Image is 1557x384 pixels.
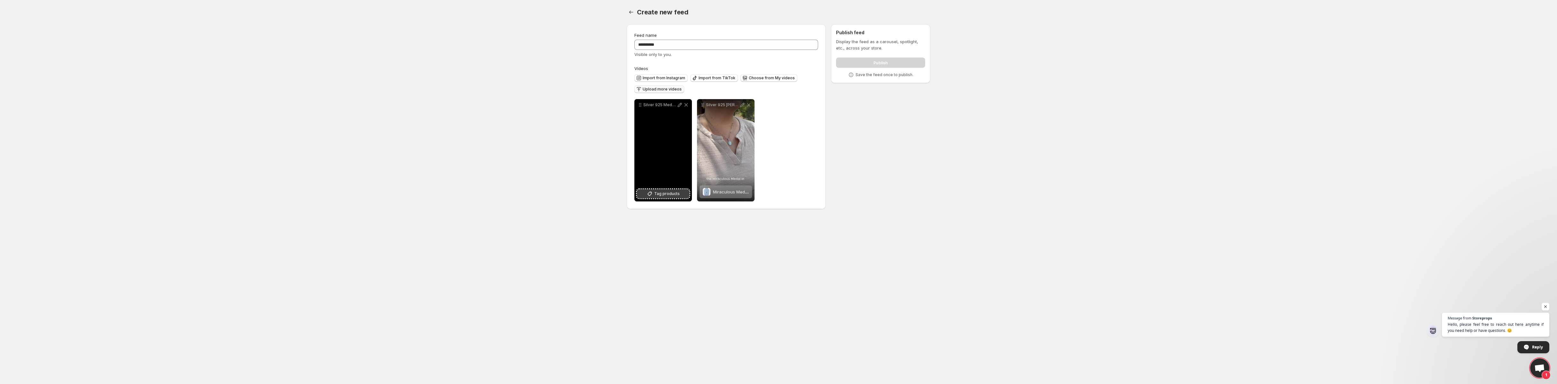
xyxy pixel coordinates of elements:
h2: Publish feed [836,29,925,36]
button: Import from Instagram [634,74,688,82]
span: Create new feed [637,8,688,16]
span: Storeprops [1472,316,1492,320]
span: Feed name [634,33,657,38]
span: Import from Instagram [643,75,685,81]
p: Save the feed once to publish. [856,72,913,77]
p: Display the feed as a carousel, spotlight, etc., across your store. [836,38,925,51]
span: Tag products [654,191,680,197]
span: Miraculous Medal in 925 Silver with Rhinestones and 19-inch chain [713,189,847,194]
button: Tag products [637,189,689,198]
button: Upload more videos [634,85,684,93]
span: 1 [1542,371,1551,380]
div: Silver 925 [PERSON_NAME]Miraculous Medal in 925 Silver with Rhinestones and 19-inch chainMiraculo... [697,99,755,201]
span: Reply [1532,341,1543,353]
button: Import from TikTok [690,74,738,82]
span: Import from TikTok [699,75,735,81]
button: Settings [627,8,636,17]
span: Message from [1448,316,1471,320]
span: Choose from My videos [749,75,795,81]
p: Silver 925 [PERSON_NAME] [706,102,739,107]
span: Hello, please feel free to reach out here anytime if you need help or have questions. 😊 [1448,321,1544,333]
span: Upload more videos [643,87,682,92]
span: Visible only to you. [634,52,672,57]
span: Videos [634,66,648,71]
a: Open chat [1530,358,1549,378]
div: Silver 925 Medalla San [PERSON_NAME]Tag products [634,99,692,201]
p: Silver 925 Medalla San [PERSON_NAME] [643,102,677,107]
button: Choose from My videos [740,74,797,82]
